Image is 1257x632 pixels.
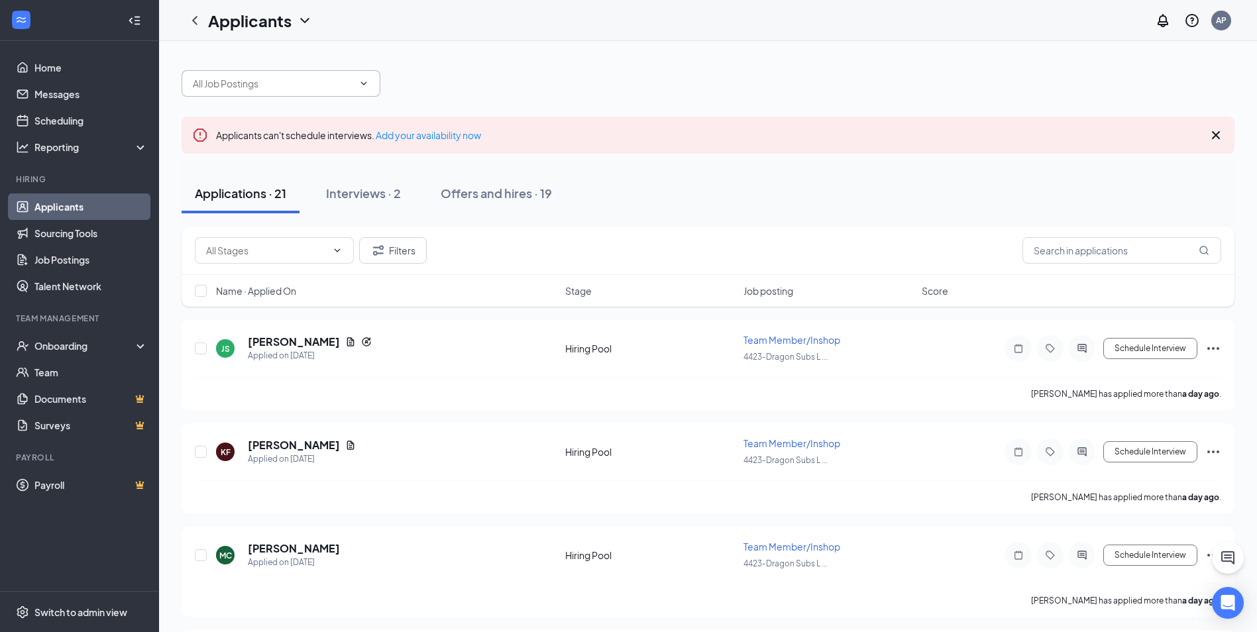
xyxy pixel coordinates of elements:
[345,337,356,347] svg: Document
[16,339,29,352] svg: UserCheck
[34,606,127,619] div: Switch to admin view
[1212,587,1244,619] div: Open Intercom Messenger
[16,606,29,619] svg: Settings
[248,335,340,349] h5: [PERSON_NAME]
[34,246,148,273] a: Job Postings
[1199,245,1209,256] svg: MagnifyingGlass
[219,550,232,561] div: MC
[208,9,292,32] h1: Applicants
[1042,550,1058,560] svg: Tag
[34,386,148,412] a: DocumentsCrown
[34,220,148,246] a: Sourcing Tools
[16,313,145,324] div: Team Management
[297,13,313,28] svg: ChevronDown
[221,447,231,458] div: KF
[1103,441,1197,462] button: Schedule Interview
[1074,550,1090,560] svg: ActiveChat
[193,76,353,91] input: All Job Postings
[216,284,296,297] span: Name · Applied On
[358,78,369,89] svg: ChevronDown
[1011,447,1026,457] svg: Note
[441,185,552,201] div: Offers and hires · 19
[1103,338,1197,359] button: Schedule Interview
[34,193,148,220] a: Applicants
[565,549,736,562] div: Hiring Pool
[1074,447,1090,457] svg: ActiveChat
[248,541,340,556] h5: [PERSON_NAME]
[1031,492,1221,503] p: [PERSON_NAME] has applied more than .
[1220,550,1236,566] svg: ChatActive
[565,284,592,297] span: Stage
[1022,237,1221,264] input: Search in applications
[34,273,148,299] a: Talent Network
[34,359,148,386] a: Team
[1103,545,1197,566] button: Schedule Interview
[743,558,828,568] span: 4423-Dragon Subs L ...
[1212,542,1244,574] button: ChatActive
[34,339,137,352] div: Onboarding
[359,237,427,264] button: Filter Filters
[248,556,340,569] div: Applied on [DATE]
[1074,343,1090,354] svg: ActiveChat
[1042,343,1058,354] svg: Tag
[1184,13,1200,28] svg: QuestionInfo
[1205,444,1221,460] svg: Ellipses
[1155,13,1171,28] svg: Notifications
[1208,127,1224,143] svg: Cross
[326,185,401,201] div: Interviews · 2
[743,284,793,297] span: Job posting
[743,352,828,362] span: 4423-Dragon Subs L ...
[34,412,148,439] a: SurveysCrown
[1182,492,1219,502] b: a day ago
[1011,550,1026,560] svg: Note
[345,440,356,450] svg: Document
[34,472,148,498] a: PayrollCrown
[743,541,840,553] span: Team Member/Inshop
[743,437,840,449] span: Team Member/Inshop
[248,438,340,452] h5: [PERSON_NAME]
[370,242,386,258] svg: Filter
[922,284,948,297] span: Score
[1205,547,1221,563] svg: Ellipses
[34,54,148,81] a: Home
[1031,595,1221,606] p: [PERSON_NAME] has applied more than .
[16,174,145,185] div: Hiring
[16,140,29,154] svg: Analysis
[187,13,203,28] svg: ChevronLeft
[1031,388,1221,399] p: [PERSON_NAME] has applied more than .
[1011,343,1026,354] svg: Note
[16,452,145,463] div: Payroll
[1182,389,1219,399] b: a day ago
[361,337,372,347] svg: Reapply
[34,81,148,107] a: Messages
[1042,447,1058,457] svg: Tag
[15,13,28,26] svg: WorkstreamLogo
[248,452,356,466] div: Applied on [DATE]
[1205,341,1221,356] svg: Ellipses
[206,243,327,258] input: All Stages
[34,140,148,154] div: Reporting
[743,334,840,346] span: Team Member/Inshop
[195,185,286,201] div: Applications · 21
[743,455,828,465] span: 4423-Dragon Subs L ...
[248,349,372,362] div: Applied on [DATE]
[216,129,481,141] span: Applicants can't schedule interviews.
[1216,15,1227,26] div: AP
[332,245,343,256] svg: ChevronDown
[376,129,481,141] a: Add your availability now
[221,343,230,354] div: JS
[565,445,736,458] div: Hiring Pool
[192,127,208,143] svg: Error
[1182,596,1219,606] b: a day ago
[34,107,148,134] a: Scheduling
[565,342,736,355] div: Hiring Pool
[128,14,141,27] svg: Collapse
